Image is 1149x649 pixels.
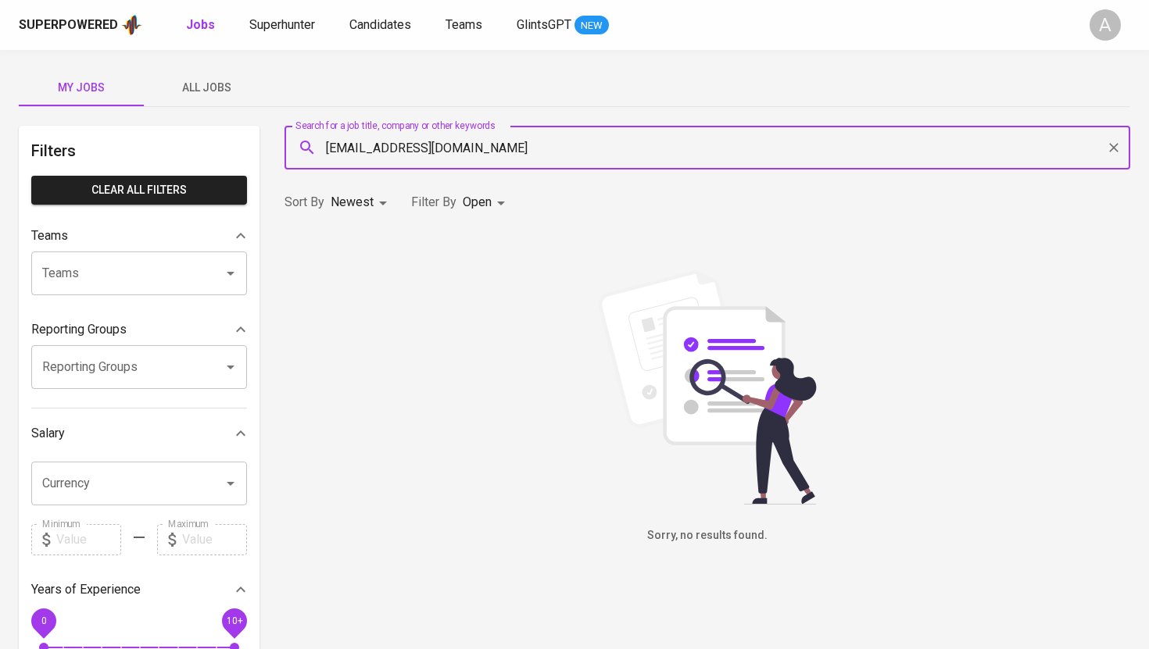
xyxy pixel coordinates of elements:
p: Salary [31,424,65,443]
div: Salary [31,418,247,449]
span: NEW [574,18,609,34]
span: Clear All filters [44,180,234,200]
img: file_searching.svg [590,270,825,505]
p: Newest [331,193,374,212]
a: Candidates [349,16,414,35]
span: Superhunter [249,17,315,32]
p: Sort By [285,193,324,212]
p: Reporting Groups [31,320,127,339]
div: Superpowered [19,16,118,34]
div: Teams [31,220,247,251]
h6: Sorry, no results found. [285,527,1130,544]
h6: Filters [31,138,247,163]
span: GlintsGPT [517,17,571,32]
button: Clear [1103,137,1125,159]
span: Open [463,194,492,209]
span: 0 [41,615,46,626]
button: Open [220,262,242,284]
img: app logo [121,13,142,37]
span: 10+ [226,615,242,626]
a: Superhunter [249,16,318,35]
div: Reporting Groups [31,314,247,345]
input: Value [56,524,121,555]
a: GlintsGPT NEW [517,16,609,35]
p: Years of Experience [31,580,141,599]
input: Value [182,524,247,555]
p: Filter By [411,193,456,212]
a: Jobs [186,16,218,35]
div: Years of Experience [31,574,247,605]
span: Candidates [349,17,411,32]
span: All Jobs [153,78,260,98]
b: Jobs [186,17,215,32]
button: Clear All filters [31,176,247,205]
a: Teams [446,16,485,35]
p: Teams [31,226,68,245]
div: A [1090,9,1121,41]
a: Superpoweredapp logo [19,13,142,37]
div: Open [463,188,510,217]
span: My Jobs [28,78,134,98]
button: Open [220,472,242,494]
button: Open [220,356,242,378]
span: Teams [446,17,482,32]
div: Newest [331,188,392,217]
